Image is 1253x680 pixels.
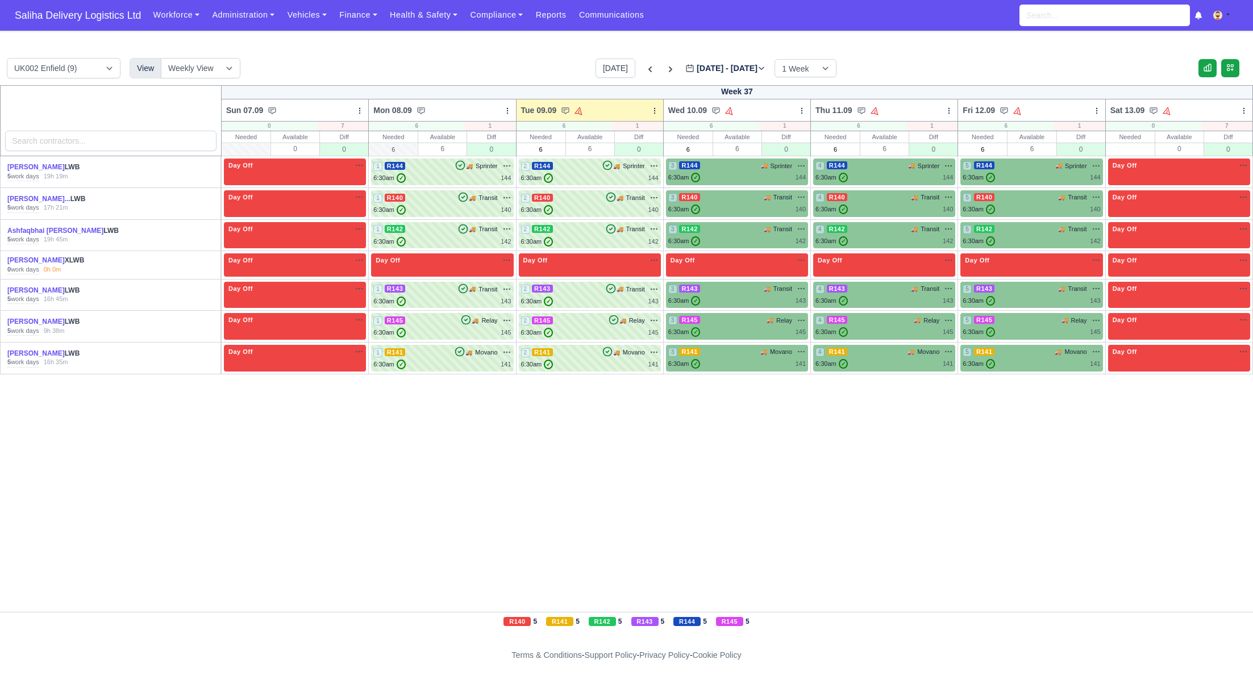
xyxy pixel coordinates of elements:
[478,224,497,234] span: Transit
[811,131,860,143] div: Needed
[373,162,382,171] span: 1
[501,237,511,247] div: 142
[532,316,553,324] span: R145
[914,316,921,324] span: 🚚
[770,347,792,357] span: Movano
[1155,131,1204,143] div: Available
[521,194,530,203] span: 2
[385,162,406,170] span: R144
[333,4,384,26] a: Finance
[226,225,255,233] span: Day Off
[943,236,953,246] div: 142
[1058,225,1065,233] span: 🚚
[7,194,126,204] div: LWB
[796,173,806,182] div: 144
[827,316,848,324] span: R145
[369,131,418,143] div: Needed
[759,122,810,131] div: 1
[773,284,792,294] span: Transit
[668,193,677,202] span: 3
[668,161,677,170] span: 3
[7,286,65,294] a: [PERSON_NAME]
[466,162,473,170] span: 🚚
[764,225,771,233] span: 🚚
[44,235,68,244] div: 19h 45m
[611,122,663,131] div: 1
[7,295,11,302] strong: 5
[385,194,406,202] span: R140
[585,650,637,660] a: Support Policy
[911,225,918,233] span: 🚚
[7,327,39,336] div: work days
[7,236,11,243] strong: 5
[648,205,658,215] div: 140
[963,285,972,294] span: 5
[963,161,972,170] span: 5
[918,161,940,171] span: Sprinter
[796,236,806,246] div: 142
[615,131,663,143] div: Diff
[467,131,515,143] div: Diff
[839,173,848,182] span: ✓
[943,205,953,214] div: 140
[679,225,700,233] span: R142
[517,131,565,143] div: Needed
[911,193,918,202] span: 🚚
[317,122,368,131] div: 7
[373,285,382,294] span: 1
[764,193,771,202] span: 🚚
[481,316,497,326] span: Relay
[418,143,467,155] div: 6
[776,316,792,326] span: Relay
[521,237,553,247] div: 6:30am
[815,316,825,325] span: 4
[668,327,701,337] div: 6:30am
[1068,284,1087,294] span: Transit
[271,143,319,155] div: 0
[613,162,620,170] span: 🚚
[385,285,406,293] span: R143
[827,161,848,169] span: R144
[1106,131,1155,143] div: Needed
[1057,143,1105,156] div: 0
[397,297,406,306] span: ✓
[373,225,382,234] span: 1
[7,172,39,181] div: work days
[963,173,995,182] div: 6:30am
[974,285,995,293] span: R143
[206,4,281,26] a: Administration
[815,285,825,294] span: 4
[839,236,848,246] span: ✓
[397,205,406,215] span: ✓
[544,205,553,215] span: ✓
[1201,122,1252,131] div: 7
[373,237,406,247] div: 6:30am
[7,286,126,295] div: LWB
[626,285,645,294] span: Transit
[521,162,530,171] span: 2
[1058,285,1065,293] span: 🚚
[532,194,553,202] span: R140
[7,327,11,334] strong: 5
[1058,193,1065,202] span: 🚚
[679,285,700,293] span: R143
[906,122,958,131] div: 1
[664,122,759,131] div: 6
[963,236,995,246] div: 6:30am
[544,237,553,247] span: ✓
[1106,122,1201,131] div: 0
[908,161,915,170] span: 🚚
[685,62,765,75] label: [DATE] - [DATE]
[1110,285,1139,293] span: Day Off
[1090,205,1100,214] div: 140
[373,105,412,116] span: Mon 08.09
[921,284,939,294] span: Transit
[626,224,645,234] span: Transit
[623,161,645,171] span: Sprinter
[771,161,793,171] span: Sprinter
[544,173,553,183] span: ✓
[921,193,939,202] span: Transit
[963,256,992,264] span: Day Off
[222,122,317,131] div: 0
[544,297,553,306] span: ✓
